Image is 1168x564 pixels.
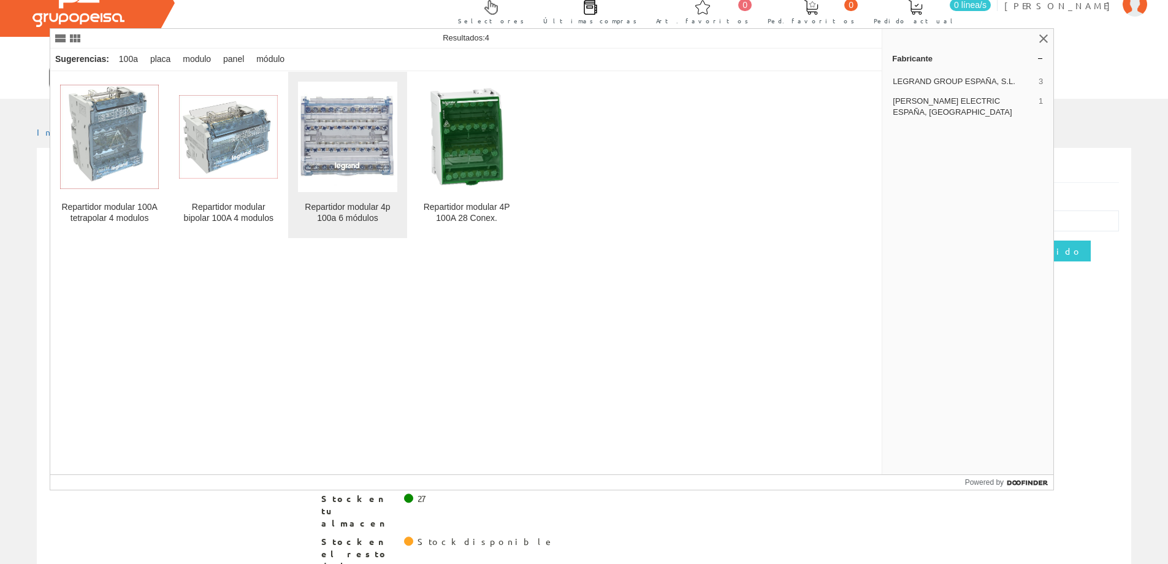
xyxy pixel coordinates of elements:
[418,87,516,186] img: Repartidor modular 4P 100A 28 Conex.
[298,202,397,224] div: Repartidor modular 4p 100a 6 módulos
[114,48,143,71] div: 100a
[50,51,112,68] div: Sugerencias:
[169,72,288,238] a: Repartidor modular bipolar 100A 4 modulos Repartidor modular bipolar 100A 4 modulos
[179,202,278,224] div: Repartidor modular bipolar 100A 4 modulos
[1039,96,1043,118] span: 1
[893,96,1034,118] span: [PERSON_NAME] ELECTRIC ESPAÑA, [GEOGRAPHIC_DATA]
[179,95,278,179] img: Repartidor modular bipolar 100A 4 modulos
[965,475,1054,490] a: Powered by
[418,493,425,505] div: 27
[458,15,524,27] span: Selectores
[656,15,749,27] span: Art. favoritos
[408,72,526,238] a: Repartidor modular 4P 100A 28 Conex. Repartidor modular 4P 100A 28 Conex.
[50,72,169,238] a: Repartidor modular 100A tetrapolar 4 modulos Repartidor modular 100A tetrapolar 4 modulos
[1039,76,1043,87] span: 3
[768,15,855,27] span: Ped. favoritos
[418,202,516,224] div: Repartidor modular 4P 100A 28 Conex.
[288,72,407,238] a: Repartidor modular 4p 100a 6 módulos Repartidor modular 4p 100a 6 módulos
[882,48,1053,68] a: Fabricante
[178,48,216,71] div: modulo
[145,48,175,71] div: placa
[874,15,957,27] span: Pedido actual
[251,48,289,71] div: módulo
[543,15,637,27] span: Últimas compras
[485,33,489,42] span: 4
[218,48,249,71] div: panel
[443,33,489,42] span: Resultados:
[60,202,159,224] div: Repartidor modular 100A tetrapolar 4 modulos
[418,536,554,548] div: Stock disponible
[37,126,89,137] a: Inicio
[965,477,1004,488] span: Powered by
[321,493,395,530] span: Stock en tu almacen
[893,76,1034,87] span: LEGRAND GROUP ESPAÑA, S.L.
[60,85,159,189] img: Repartidor modular 100A tetrapolar 4 modulos
[298,87,397,186] img: Repartidor modular 4p 100a 6 módulos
